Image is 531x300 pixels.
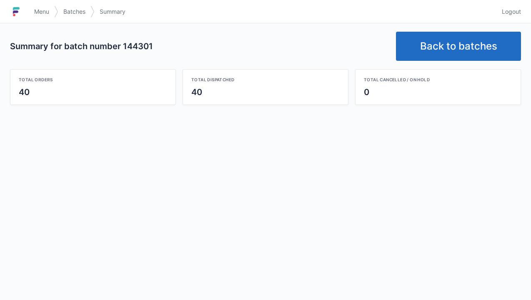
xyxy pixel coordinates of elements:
div: 0 [364,86,512,98]
span: Batches [63,7,85,16]
span: Summary [100,7,125,16]
h2: Summary for batch number 144301 [10,40,389,52]
a: Summary [95,4,130,19]
a: Batches [58,4,90,19]
span: Logout [502,7,521,16]
a: Menu [29,4,54,19]
div: 40 [19,86,167,98]
div: Total orders [19,76,167,83]
img: svg> [54,2,58,22]
span: Menu [34,7,49,16]
img: svg> [90,2,95,22]
div: Total dispatched [191,76,340,83]
a: Logout [497,4,521,19]
img: logo-small.jpg [10,5,23,18]
div: 40 [191,86,340,98]
div: Total cancelled / on hold [364,76,512,83]
a: Back to batches [396,32,521,61]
